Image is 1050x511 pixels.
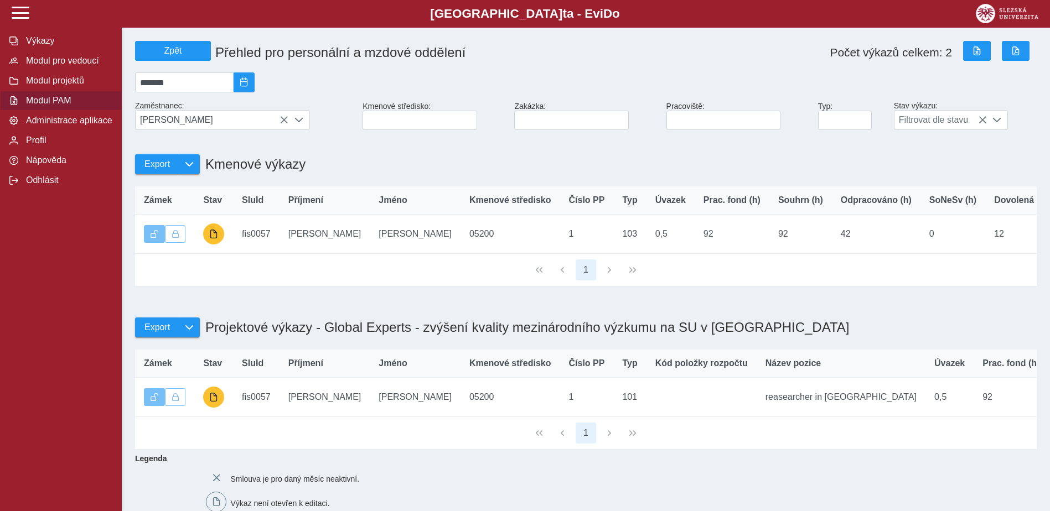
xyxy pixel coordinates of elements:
span: SoNeSv (h) [929,195,976,205]
span: Příjmení [288,358,323,368]
div: Zakázka: [510,97,661,134]
span: Filtrovat dle stavu [894,111,987,129]
span: Dovolená (d) [994,195,1048,205]
td: 92 [695,215,769,254]
span: Odpracováno (h) [841,195,912,205]
span: Prac. fond (h) [982,358,1039,368]
span: Odhlásit [23,175,112,185]
span: Počet výkazů celkem: 2 [830,46,952,59]
button: probíhají úpravy [203,387,224,408]
td: 42 [832,215,920,254]
td: 1 [560,215,614,254]
span: Souhrn (h) [778,195,823,205]
button: Export do PDF [1002,41,1030,61]
td: [PERSON_NAME] [370,215,461,254]
td: 101 [613,377,646,416]
button: 2025/07 [234,72,255,92]
span: Číslo PP [569,358,605,368]
span: Smlouva je pro daný měsíc neaktivní. [230,474,359,483]
button: Export do Excelu [963,41,991,61]
h1: Přehled pro personální a mzdové oddělení [211,40,666,65]
td: 0,5 [646,215,695,254]
span: Modul projektů [23,76,112,86]
h1: Kmenové výkazy [200,151,306,178]
span: Zámek [144,195,172,205]
span: Export [144,322,170,332]
button: Uzamknout lze pouze výkaz, který je podepsán a schválen. [165,388,186,406]
span: SluId [242,358,263,368]
span: [PERSON_NAME] [136,111,288,129]
td: 0 [920,215,985,254]
span: Název pozice [765,358,821,368]
span: t [562,7,566,20]
span: Prac. fond (h) [704,195,761,205]
span: Kmenové středisko [469,358,551,368]
td: [PERSON_NAME] [280,377,370,416]
span: Stav [203,358,222,368]
td: 92 [974,377,1048,416]
span: Úvazek [934,358,965,368]
button: Výkaz je odemčen. [144,225,165,243]
td: 05200 [461,377,560,416]
span: Profil [23,135,112,145]
div: Typ: [814,97,889,134]
button: Uzamknout lze pouze výkaz, který je podepsán a schválen. [165,225,186,243]
td: fis0057 [233,377,280,416]
div: Kmenové středisko: [358,97,510,134]
span: Číslo PP [569,195,605,205]
button: Zpět [135,41,211,61]
td: 1 [560,377,614,416]
td: 0,5 [925,377,974,416]
span: Modul pro vedoucí [23,56,112,66]
span: Zpět [140,46,206,56]
span: Jméno [379,358,407,368]
b: [GEOGRAPHIC_DATA] a - Evi [33,7,1017,21]
span: Jméno [379,195,407,205]
span: Export [144,159,170,169]
span: o [612,7,620,20]
span: Kód položky rozpočtu [655,358,748,368]
button: 1 [576,259,597,280]
span: Výkaz není otevřen k editaci. [230,498,329,507]
td: [PERSON_NAME] [280,215,370,254]
span: Stav [203,195,222,205]
span: Administrace aplikace [23,116,112,126]
button: 1 [576,423,597,444]
h1: Projektové výkazy - Global Experts - zvýšení kvality mezinárodního výzkumu na SU v [GEOGRAPHIC_DATA] [200,314,850,341]
td: fis0057 [233,215,280,254]
span: Úvazek [655,195,686,205]
div: Pracoviště: [662,97,814,134]
span: Příjmení [288,195,323,205]
span: SluId [242,195,263,205]
td: 92 [769,215,832,254]
span: D [603,7,612,20]
div: Zaměstnanec: [131,97,358,134]
span: Modul PAM [23,96,112,106]
button: Export [135,317,179,337]
div: Stav výkazu: [889,97,1041,134]
button: Export [135,154,179,174]
td: 103 [613,215,646,254]
span: Kmenové středisko [469,195,551,205]
span: Zámek [144,358,172,368]
td: 05200 [461,215,560,254]
span: Nápověda [23,155,112,165]
button: Výkaz je odemčen. [144,388,165,406]
span: Typ [622,358,637,368]
img: logo_web_su.png [976,4,1038,23]
span: Typ [622,195,637,205]
button: probíhají úpravy [203,223,224,244]
td: [PERSON_NAME] [370,377,461,416]
b: Legenda [131,450,1032,467]
span: Výkazy [23,36,112,46]
td: reasearcher in [GEOGRAPHIC_DATA] [757,377,925,416]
